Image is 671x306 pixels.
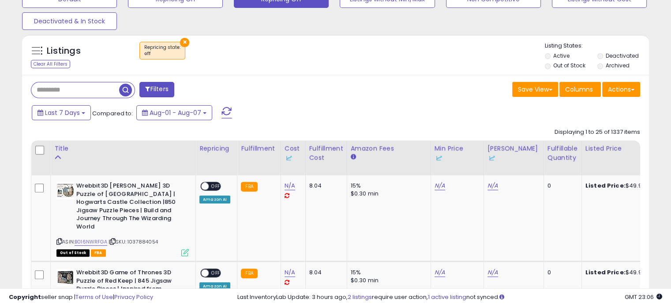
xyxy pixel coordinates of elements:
div: Title [54,144,192,153]
img: InventoryLab Logo [285,154,293,162]
div: Min Price [435,144,480,162]
a: N/A [435,181,445,190]
span: Aug-01 - Aug-07 [150,108,201,117]
img: 51scZXWb75L._SL40_.jpg [56,269,74,286]
div: Clear All Filters [31,60,70,68]
small: FBA [241,182,257,192]
a: 1 active listing [428,293,466,301]
b: Listed Price: [585,268,626,277]
a: Terms of Use [75,293,113,301]
div: $0.30 min [351,190,424,198]
div: 8.04 [309,269,340,277]
div: seller snap | | [9,293,153,302]
div: Displaying 1 to 25 of 1337 items [555,128,640,136]
button: Actions [602,82,640,97]
div: Repricing [199,144,233,153]
a: B016NWRFGA [75,238,107,246]
label: Archived [605,62,629,69]
div: Amazon Fees [351,144,427,153]
div: Amazon AI [199,195,230,203]
span: Repricing state : [144,44,180,57]
div: ASIN: [56,182,189,255]
div: Some or all of the values in this column are provided from Inventory Lab. [487,153,540,162]
div: 15% [351,269,424,277]
div: Listed Price [585,144,662,153]
button: Save View [512,82,558,97]
div: $49.95 [585,269,659,277]
span: 2025-08-15 23:06 GMT [625,293,662,301]
div: 0 [547,182,575,190]
a: N/A [487,268,498,277]
div: $49.95 [585,182,659,190]
button: Last 7 Days [32,105,91,120]
img: InventoryLab Logo [487,154,496,162]
span: OFF [209,269,223,277]
div: Cost [285,144,302,162]
a: N/A [285,268,295,277]
span: All listings that are currently out of stock and unavailable for purchase on Amazon [56,249,90,257]
a: N/A [285,181,295,190]
div: off [144,51,180,57]
div: Last InventoryLab Update: 3 hours ago, require user action, not synced. [237,293,662,302]
span: FBA [91,249,106,257]
div: Fulfillment Cost [309,144,343,162]
b: Listed Price: [585,181,626,190]
div: 8.04 [309,182,340,190]
div: Some or all of the values in this column are provided from Inventory Lab. [285,153,302,162]
span: Compared to: [92,109,133,118]
div: 15% [351,182,424,190]
span: Columns [565,85,593,94]
a: Privacy Policy [114,293,153,301]
div: Fulfillment [241,144,277,153]
small: Amazon Fees. [351,153,356,161]
b: Wrebbit3D [PERSON_NAME] 3D Puzzle of [GEOGRAPHIC_DATA] | Hogwarts Castle Collection |850 Jigsaw P... [76,182,184,233]
div: [PERSON_NAME] [487,144,540,162]
a: N/A [487,181,498,190]
button: × [180,38,189,47]
button: Filters [139,82,174,97]
div: Fulfillable Quantity [547,144,578,162]
img: InventoryLab Logo [435,154,443,162]
strong: Copyright [9,293,41,301]
label: Deactivated [605,52,638,59]
a: 2 listings [348,293,372,301]
img: 51m2spOFZoL._SL40_.jpg [56,182,74,199]
button: Aug-01 - Aug-07 [136,105,212,120]
button: Columns [559,82,601,97]
span: | SKU: 1037884054 [109,238,158,245]
p: Listing States: [545,42,649,50]
label: Active [553,52,570,59]
h5: Listings [47,45,81,57]
a: N/A [435,268,445,277]
small: FBA [241,269,257,278]
span: Last 7 Days [45,108,80,117]
button: Deactivated & In Stock [22,12,117,30]
label: Out of Stock [553,62,585,69]
div: $0.30 min [351,277,424,284]
div: Some or all of the values in this column are provided from Inventory Lab. [435,153,480,162]
span: OFF [209,183,223,190]
div: 0 [547,269,575,277]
